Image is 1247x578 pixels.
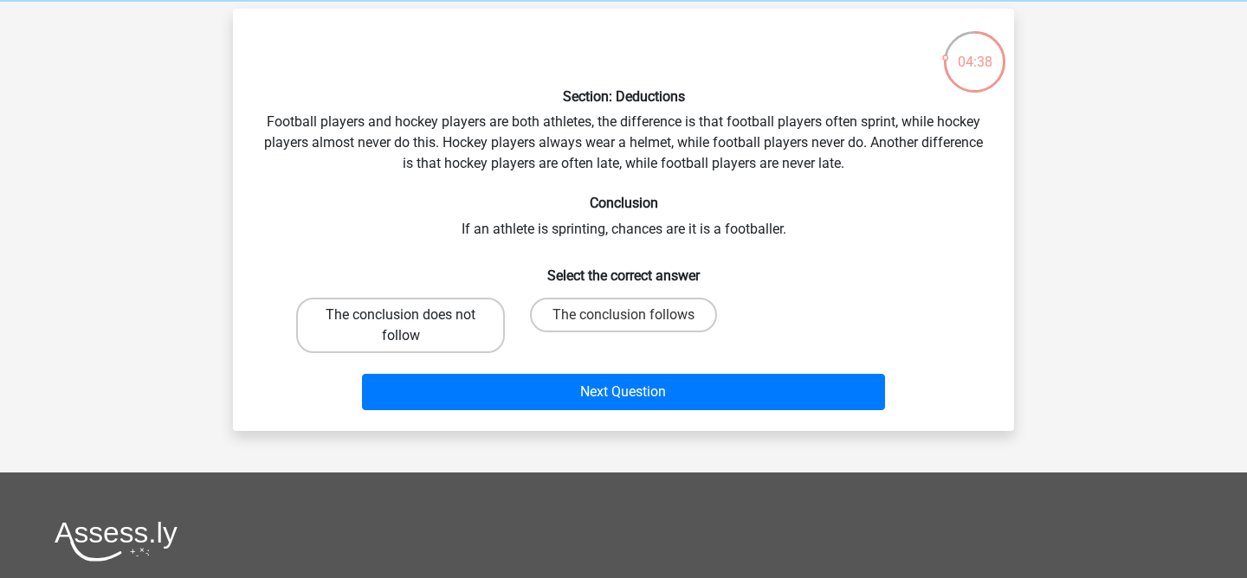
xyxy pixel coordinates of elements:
[261,195,986,211] h6: Conclusion
[261,254,986,284] h6: Select the correct answer
[240,22,1007,417] div: Football players and hockey players are both athletes, the difference is that football players of...
[530,298,717,332] label: The conclusion follows
[296,298,505,353] label: The conclusion does not follow
[362,374,886,410] button: Next Question
[261,88,986,105] h6: Section: Deductions
[942,29,1007,73] div: 04:38
[55,521,178,562] img: Assessly logo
